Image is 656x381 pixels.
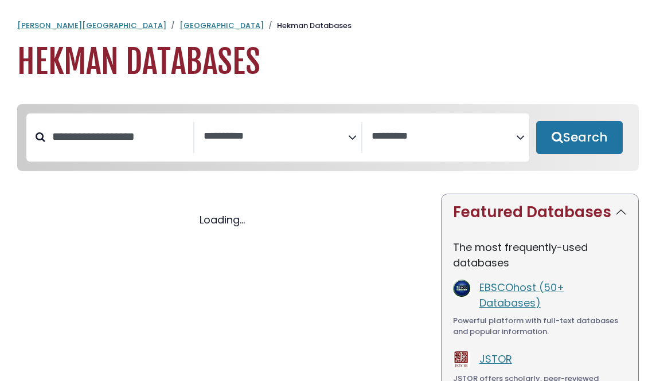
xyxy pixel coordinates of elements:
[479,280,564,310] a: EBSCOhost (50+ Databases)
[264,20,352,32] li: Hekman Databases
[179,20,264,31] a: [GEOGRAPHIC_DATA]
[536,121,623,154] button: Submit for Search Results
[453,239,627,270] p: The most frequently-used databases
[17,43,639,81] h1: Hekman Databases
[479,352,512,366] a: JSTOR
[442,194,638,230] button: Featured Databases
[204,131,348,143] textarea: Search
[17,20,639,32] nav: breadcrumb
[372,131,516,143] textarea: Search
[45,127,193,146] input: Search database by title or keyword
[17,212,427,227] div: Loading...
[17,104,639,171] nav: Search filters
[453,315,627,337] div: Powerful platform with full-text databases and popular information.
[17,20,166,31] a: [PERSON_NAME][GEOGRAPHIC_DATA]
